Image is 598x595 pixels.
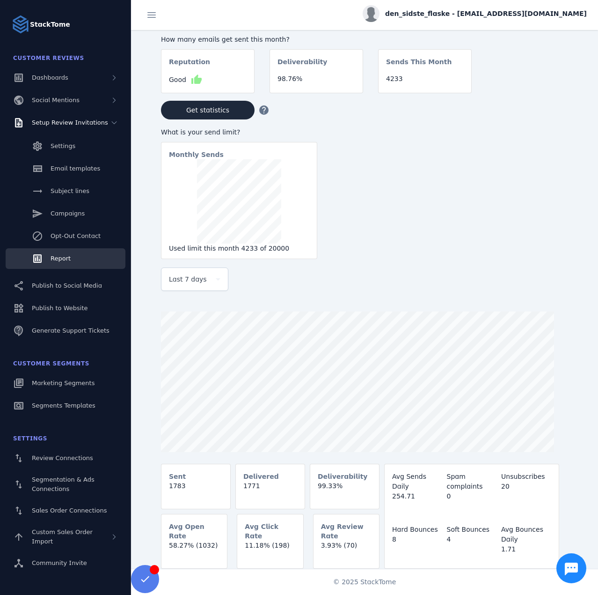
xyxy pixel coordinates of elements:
[447,472,497,491] div: Spam complaints
[321,522,372,541] mat-card-subtitle: Avg Review Rate
[169,244,309,253] div: Used limit this month 4233 of 20000
[6,158,125,179] a: Email templates
[32,305,88,312] span: Publish to Website
[169,75,186,85] span: Good
[30,20,70,30] strong: StackTome
[51,165,100,172] span: Email templates
[161,101,255,119] button: Get statistics
[6,298,125,319] a: Publish to Website
[501,525,551,544] div: Avg Bounces Daily
[186,107,229,113] span: Get statistics
[169,150,224,159] mat-card-subtitle: Monthly Sends
[363,5,379,22] img: profile.jpg
[379,74,471,91] mat-card-content: 4233
[6,500,125,521] a: Sales Order Connections
[32,454,93,461] span: Review Connections
[191,74,202,85] mat-icon: thumb_up
[13,360,89,367] span: Customer Segments
[51,232,101,239] span: Opt-Out Contact
[501,544,551,554] div: 1.71
[392,525,442,535] div: Hard Bounces
[6,448,125,469] a: Review Connections
[51,210,85,217] span: Campaigns
[501,482,551,491] div: 20
[310,481,379,498] mat-card-content: 99.33%
[318,472,368,481] mat-card-subtitle: Deliverability
[32,528,93,545] span: Custom Sales Order Import
[447,525,497,535] div: Soft Bounces
[237,541,303,558] mat-card-content: 11.18% (198)
[6,275,125,296] a: Publish to Social Media
[32,507,107,514] span: Sales Order Connections
[32,119,108,126] span: Setup Review Invitations
[51,255,71,262] span: Report
[6,181,125,201] a: Subject lines
[161,541,227,558] mat-card-content: 58.27% (1032)
[13,55,84,61] span: Customer Reviews
[32,97,80,104] span: Social Mentions
[447,491,497,501] div: 0
[11,15,30,34] img: Logo image
[245,522,295,541] mat-card-subtitle: Avg Click Rate
[32,379,95,387] span: Marketing Segments
[392,535,442,544] div: 8
[6,226,125,246] a: Opt-Out Contact
[392,472,442,491] div: Avg Sends Daily
[447,535,497,544] div: 4
[51,142,75,149] span: Settings
[6,136,125,156] a: Settings
[32,327,109,334] span: Generate Support Tickets
[32,74,68,81] span: Dashboards
[32,559,87,566] span: Community Invite
[385,9,587,19] span: den_sidste_flaske - [EMAIL_ADDRESS][DOMAIN_NAME]
[6,248,125,269] a: Report
[169,274,207,285] span: Last 7 days
[277,57,328,74] mat-card-subtitle: Deliverability
[32,282,102,289] span: Publish to Social Media
[161,127,317,137] div: What is your send limit?
[314,541,379,558] mat-card-content: 3.93% (70)
[243,472,279,481] mat-card-subtitle: Delivered
[501,472,551,482] div: Unsubscribes
[169,522,219,541] mat-card-subtitle: Avg Open Rate
[32,402,95,409] span: Segments Templates
[32,476,95,492] span: Segmentation & Ads Connections
[363,5,587,22] button: den_sidste_flaske - [EMAIL_ADDRESS][DOMAIN_NAME]
[6,373,125,394] a: Marketing Segments
[333,577,396,587] span: © 2025 StackTome
[51,187,89,194] span: Subject lines
[6,553,125,573] a: Community Invite
[161,35,472,45] div: How many emails get sent this month?
[277,74,355,84] div: 98.76%
[169,57,210,74] mat-card-subtitle: Reputation
[6,320,125,341] a: Generate Support Tickets
[6,203,125,224] a: Campaigns
[6,470,125,498] a: Segmentation & Ads Connections
[161,481,230,498] mat-card-content: 1783
[392,491,442,501] div: 254.71
[6,395,125,416] a: Segments Templates
[236,481,305,498] mat-card-content: 1771
[386,57,452,74] mat-card-subtitle: Sends This Month
[13,435,47,442] span: Settings
[169,472,186,481] mat-card-subtitle: Sent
